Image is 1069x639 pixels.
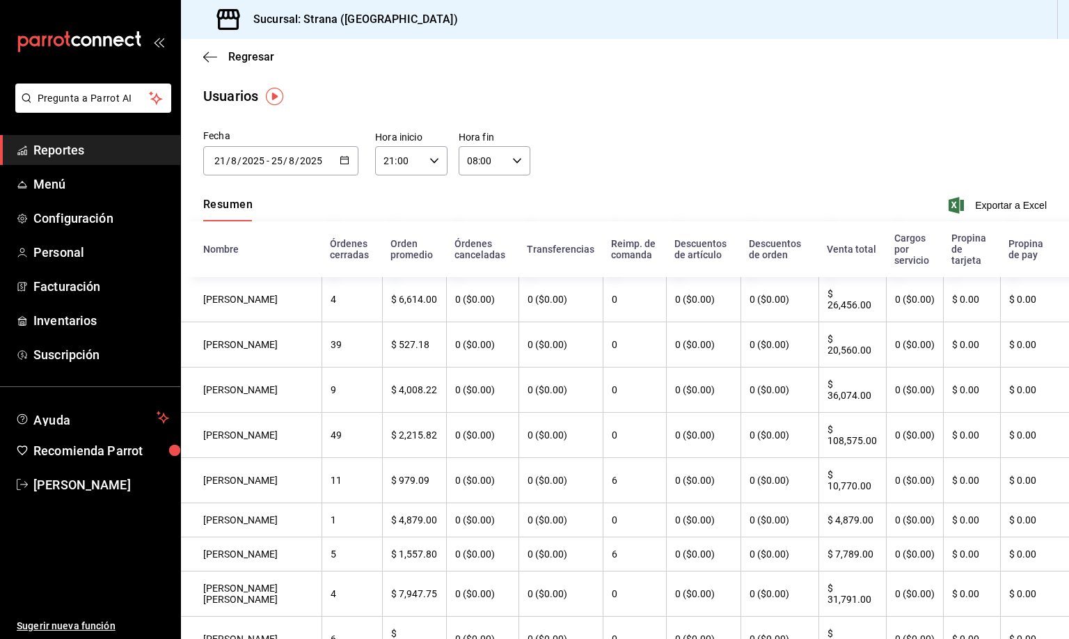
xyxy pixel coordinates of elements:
th: 0 ($0.00) [446,277,518,322]
span: - [267,155,269,166]
th: Propina de pay [1000,221,1069,277]
th: 0 ($0.00) [741,503,818,537]
th: $ 4,879.00 [818,503,886,537]
span: Ayuda [33,409,151,426]
th: $ 36,074.00 [818,368,886,413]
th: $ 527.18 [382,322,446,368]
input: Day [214,155,226,166]
th: 0 ($0.00) [886,503,943,537]
th: $ 1,557.80 [382,537,446,571]
th: 0 ($0.00) [446,458,518,503]
th: 0 ($0.00) [741,368,818,413]
th: $ 0.00 [943,322,999,368]
th: 0 ($0.00) [741,458,818,503]
th: 0 [603,503,666,537]
div: Usuarios [203,86,258,106]
th: [PERSON_NAME] [181,322,322,368]
th: 9 [322,368,382,413]
th: $ 2,215.82 [382,413,446,458]
th: 39 [322,322,382,368]
th: 0 [603,322,666,368]
button: Pregunta a Parrot AI [15,84,171,113]
th: 0 ($0.00) [518,322,603,368]
th: 0 ($0.00) [741,571,818,617]
th: 4 [322,277,382,322]
th: $ 0.00 [1000,537,1069,571]
th: Transferencias [518,221,603,277]
th: $ 979.09 [382,458,446,503]
div: navigation tabs [203,198,253,221]
th: $ 0.00 [1000,571,1069,617]
img: Tooltip marker [266,88,283,105]
th: $ 7,789.00 [818,537,886,571]
th: Nombre [181,221,322,277]
button: Regresar [203,50,274,63]
th: $ 108,575.00 [818,413,886,458]
th: [PERSON_NAME] [181,413,322,458]
th: Cargos por servicio [886,221,943,277]
span: Reportes [33,141,169,159]
th: 0 ($0.00) [741,413,818,458]
th: 0 ($0.00) [666,413,741,458]
th: 0 ($0.00) [741,277,818,322]
th: 0 ($0.00) [666,277,741,322]
th: $ 26,456.00 [818,277,886,322]
th: $ 10,770.00 [818,458,886,503]
span: Inventarios [33,311,169,330]
th: [PERSON_NAME] [181,537,322,571]
th: $ 0.00 [1000,322,1069,368]
th: $ 0.00 [943,413,999,458]
th: 0 ($0.00) [666,571,741,617]
th: $ 7,947.75 [382,571,446,617]
input: Month [230,155,237,166]
th: 0 [603,277,666,322]
th: $ 4,879.00 [382,503,446,537]
th: $ 6,614.00 [382,277,446,322]
th: Propina de tarjeta [943,221,999,277]
th: 0 ($0.00) [446,503,518,537]
th: $ 0.00 [943,368,999,413]
th: 0 [603,571,666,617]
th: [PERSON_NAME] [181,458,322,503]
span: / [226,155,230,166]
span: [PERSON_NAME] [33,475,169,494]
th: 49 [322,413,382,458]
span: Sugerir nueva función [17,619,169,633]
button: open_drawer_menu [153,36,164,47]
th: Órdenes cerradas [322,221,382,277]
th: 0 ($0.00) [446,413,518,458]
th: $ 0.00 [1000,277,1069,322]
span: / [237,155,241,166]
th: $ 0.00 [943,571,999,617]
span: Facturación [33,277,169,296]
th: 0 ($0.00) [666,368,741,413]
th: 0 ($0.00) [518,458,603,503]
th: 0 [603,368,666,413]
th: $ 0.00 [1000,368,1069,413]
th: 4 [322,571,382,617]
th: 1 [322,503,382,537]
th: 0 ($0.00) [666,458,741,503]
th: 6 [603,458,666,503]
th: 0 ($0.00) [886,322,943,368]
th: [PERSON_NAME] [181,277,322,322]
th: $ 0.00 [943,277,999,322]
th: 0 ($0.00) [666,322,741,368]
label: Hora inicio [375,132,448,142]
span: Recomienda Parrot [33,441,169,460]
th: Descuentos de orden [741,221,818,277]
input: Day [271,155,283,166]
th: Descuentos de artículo [666,221,741,277]
label: Hora fin [459,132,531,142]
th: $ 20,560.00 [818,322,886,368]
th: 0 ($0.00) [741,322,818,368]
span: Suscripción [33,345,169,364]
th: $ 0.00 [943,537,999,571]
input: Month [288,155,295,166]
th: 0 ($0.00) [446,571,518,617]
th: Reimp. de comanda [603,221,666,277]
span: Menú [33,175,169,194]
th: Órdenes canceladas [446,221,518,277]
th: 0 ($0.00) [886,571,943,617]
